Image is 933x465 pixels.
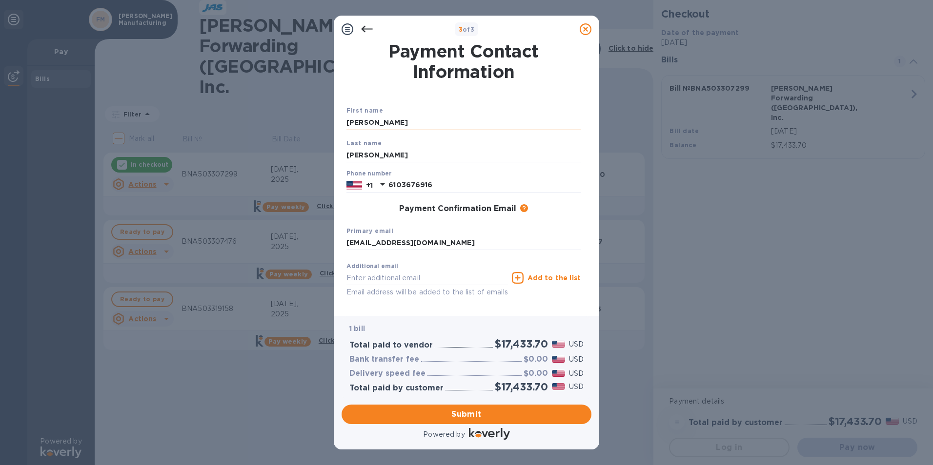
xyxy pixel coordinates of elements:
[569,354,584,365] p: USD
[346,227,393,234] b: Primary email
[346,236,581,251] input: Enter your primary name
[569,382,584,392] p: USD
[569,339,584,349] p: USD
[552,370,565,377] img: USD
[349,369,426,378] h3: Delivery speed fee
[349,341,433,350] h3: Total paid to vendor
[524,369,548,378] h3: $0.00
[346,264,398,270] label: Additional email
[469,428,510,440] img: Logo
[569,368,584,379] p: USD
[346,171,391,177] label: Phone number
[346,287,508,298] p: Email address will be added to the list of emails
[459,26,475,33] b: of 3
[495,338,548,350] h2: $17,433.70
[349,325,365,332] b: 1 bill
[423,429,465,440] p: Powered by
[342,405,591,424] button: Submit
[346,148,581,162] input: Enter your last name
[349,355,419,364] h3: Bank transfer fee
[346,107,383,114] b: First name
[552,356,565,363] img: USD
[399,204,516,213] h3: Payment Confirmation Email
[552,341,565,348] img: USD
[552,383,565,390] img: USD
[527,274,581,282] u: Add to the list
[459,26,463,33] span: 3
[388,178,581,193] input: Enter your phone number
[349,384,444,393] h3: Total paid by customer
[346,180,362,191] img: US
[346,116,581,130] input: Enter your first name
[495,381,548,393] h2: $17,433.70
[346,271,508,285] input: Enter additional email
[346,307,431,314] b: Added additional emails
[349,408,584,420] span: Submit
[346,41,581,82] h1: Payment Contact Information
[366,180,373,190] p: +1
[524,355,548,364] h3: $0.00
[346,139,382,147] b: Last name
